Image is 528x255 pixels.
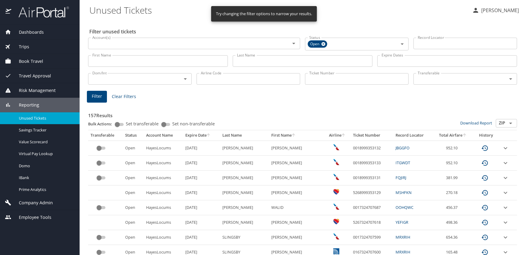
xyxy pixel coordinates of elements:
td: [PERSON_NAME] [269,185,324,200]
button: expand row [502,144,509,152]
a: JBGGFO [396,145,410,151]
td: Open [123,200,144,215]
td: SLINGSBY [220,230,269,245]
th: Ticket Number [351,130,393,141]
td: [DATE] [183,200,220,215]
span: Prime Analytics [19,187,72,192]
span: Clear Filters [112,93,136,100]
td: 0018999353133 [351,156,393,171]
td: 498.36 [433,215,473,230]
td: HayesLocums [144,230,183,245]
div: Open [308,40,327,48]
td: 381.99 [433,171,473,185]
a: MSHFKN [396,190,412,195]
button: sort [341,134,346,138]
td: [DATE] [183,171,220,185]
h3: 157 Results [88,108,517,119]
td: 0017324707687 [351,200,393,215]
h2: Filter unused tickets [89,27,518,36]
td: [PERSON_NAME] [269,215,324,230]
td: 952.10 [433,156,473,171]
th: Total Airfare [433,130,473,141]
td: [PERSON_NAME] [220,215,269,230]
button: sort [207,134,211,138]
span: Unused Tickets [19,115,72,121]
button: [PERSON_NAME] [470,5,521,16]
span: Trips [11,43,29,50]
span: Set non-transferable [172,122,215,126]
th: First Name [269,130,324,141]
td: Open [123,215,144,230]
span: Virtual Pay Lookup [19,151,72,157]
span: Value Scorecard [19,139,72,145]
td: WALID [269,200,324,215]
th: Account Name [144,130,183,141]
img: American Airlines [333,204,339,210]
td: [PERSON_NAME] [269,141,324,155]
button: Open [398,40,406,48]
button: Open [181,75,190,83]
h1: Unused Tickets [89,1,467,19]
span: Employee Tools [11,214,51,221]
span: Savings Tracker [19,127,72,133]
a: MRXRIH [396,234,410,240]
span: Risk Management [11,87,56,94]
th: Record Locator [393,130,433,141]
td: HayesLocums [144,141,183,155]
button: expand row [502,219,509,226]
td: Open [123,141,144,155]
td: Open [123,185,144,200]
td: HayesLocums [144,200,183,215]
img: American Airlines [333,144,339,150]
a: OOHQWC [396,205,413,210]
span: Filter [92,93,102,100]
img: American Airlines [333,159,339,165]
span: Dashboards [11,29,44,36]
td: 0017324707599 [351,230,393,245]
td: 270.18 [433,185,473,200]
div: Try changing the filter options to narrow your results. [216,8,312,20]
td: HayesLocums [144,185,183,200]
button: expand row [502,159,509,167]
button: expand row [502,204,509,211]
p: Bulk Actions: [88,121,117,127]
span: Set transferable [126,122,159,126]
th: Status [123,130,144,141]
p: [PERSON_NAME] [479,7,519,14]
button: sort [463,134,467,138]
th: History [473,130,499,141]
td: [PERSON_NAME] [220,185,269,200]
button: Filter [87,91,107,103]
th: Last Name [220,130,269,141]
td: [PERSON_NAME] [220,200,269,215]
th: Airline [324,130,351,141]
td: 5267324707618 [351,215,393,230]
button: expand row [502,174,509,182]
span: Travel Approval [11,73,51,79]
a: ITGWDT [396,160,410,165]
span: Company Admin [11,199,53,206]
button: Clear Filters [109,91,139,102]
span: Domo [19,163,72,169]
td: 654.36 [433,230,473,245]
button: Open [290,39,298,48]
td: Open [123,171,144,185]
img: icon-airportal.png [5,6,12,18]
span: IBank [19,175,72,181]
div: Transferable [91,133,120,138]
span: Book Travel [11,58,43,65]
td: Open [123,156,144,171]
img: United Airlines [333,248,339,254]
td: [DATE] [183,141,220,155]
span: Open [308,41,323,47]
span: Reporting [11,102,39,108]
a: Download Report [460,120,492,126]
td: [DATE] [183,215,220,230]
td: [PERSON_NAME] [269,230,324,245]
td: 0018999353131 [351,171,393,185]
button: Open [506,119,515,127]
button: expand row [502,234,509,241]
td: [DATE] [183,156,220,171]
td: [PERSON_NAME] [269,156,324,171]
a: YEFIGR [396,219,408,225]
